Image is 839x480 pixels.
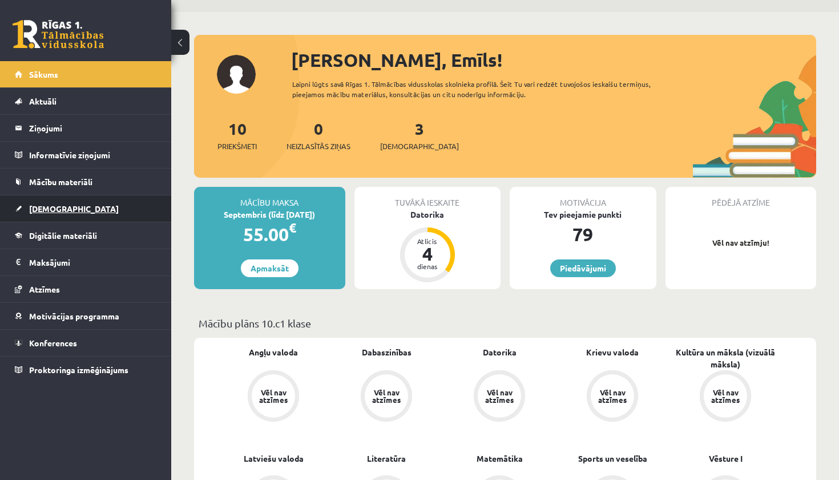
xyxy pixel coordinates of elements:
a: Vēl nav atzīmes [556,370,669,424]
div: [PERSON_NAME], Emīls! [291,46,816,74]
a: Piedāvājumi [550,259,616,277]
a: Aktuāli [15,88,157,114]
span: Motivācijas programma [29,311,119,321]
a: Angļu valoda [249,346,298,358]
a: Sports un veselība [578,453,647,465]
span: Proktoringa izmēģinājums [29,365,128,375]
a: Atzīmes [15,276,157,302]
a: Informatīvie ziņojumi [15,142,157,168]
a: Kultūra un māksla (vizuālā māksla) [669,346,782,370]
div: 4 [410,245,445,263]
a: 10Priekšmeti [217,118,257,152]
div: Vēl nav atzīmes [709,389,741,403]
a: Datorika [483,346,517,358]
a: Vēl nav atzīmes [217,370,330,424]
div: Vēl nav atzīmes [483,389,515,403]
a: 3[DEMOGRAPHIC_DATA] [380,118,459,152]
legend: Informatīvie ziņojumi [29,142,157,168]
div: Septembris (līdz [DATE]) [194,209,345,221]
div: Atlicis [410,238,445,245]
div: Tuvākā ieskaite [354,187,501,209]
span: Digitālie materiāli [29,230,97,241]
span: Neizlasītās ziņas [287,141,350,152]
span: Priekšmeti [217,141,257,152]
a: Digitālie materiāli [15,222,157,249]
div: Vēl nav atzīmes [257,389,289,403]
span: Konferences [29,338,77,348]
p: Mācību plāns 10.c1 klase [199,315,812,331]
p: Vēl nav atzīmju! [671,237,811,249]
a: Ziņojumi [15,115,157,141]
a: Konferences [15,330,157,356]
a: Apmaksāt [241,259,299,277]
span: Mācību materiāli [29,177,92,187]
a: Latviešu valoda [244,453,304,465]
span: € [289,219,296,236]
div: Laipni lūgts savā Rīgas 1. Tālmācības vidusskolas skolnieka profilā. Šeit Tu vari redzēt tuvojošo... [292,79,665,99]
a: Sākums [15,61,157,87]
span: [DEMOGRAPHIC_DATA] [380,141,459,152]
div: Pēdējā atzīme [665,187,817,209]
span: Atzīmes [29,284,60,294]
a: Motivācijas programma [15,303,157,329]
a: Vēl nav atzīmes [443,370,556,424]
div: Tev pieejamie punkti [510,209,656,221]
span: Aktuāli [29,96,57,106]
div: Mācību maksa [194,187,345,209]
a: Datorika Atlicis 4 dienas [354,209,501,284]
a: Proktoringa izmēģinājums [15,357,157,383]
span: Sākums [29,69,58,79]
a: Literatūra [367,453,406,465]
a: Rīgas 1. Tālmācības vidusskola [13,20,104,49]
legend: Ziņojumi [29,115,157,141]
div: Datorika [354,209,501,221]
a: Dabaszinības [362,346,412,358]
legend: Maksājumi [29,249,157,275]
a: Vēl nav atzīmes [669,370,782,424]
a: 0Neizlasītās ziņas [287,118,350,152]
a: Maksājumi [15,249,157,275]
a: Krievu valoda [586,346,639,358]
div: Vēl nav atzīmes [370,389,402,403]
div: Vēl nav atzīmes [596,389,628,403]
div: Motivācija [510,187,656,209]
div: 55.00 [194,221,345,248]
a: [DEMOGRAPHIC_DATA] [15,195,157,222]
div: dienas [410,263,445,270]
div: 79 [510,221,656,248]
a: Mācību materiāli [15,169,157,195]
a: Matemātika [477,453,523,465]
a: Vēl nav atzīmes [330,370,443,424]
a: Vēsture I [709,453,743,465]
span: [DEMOGRAPHIC_DATA] [29,203,119,214]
